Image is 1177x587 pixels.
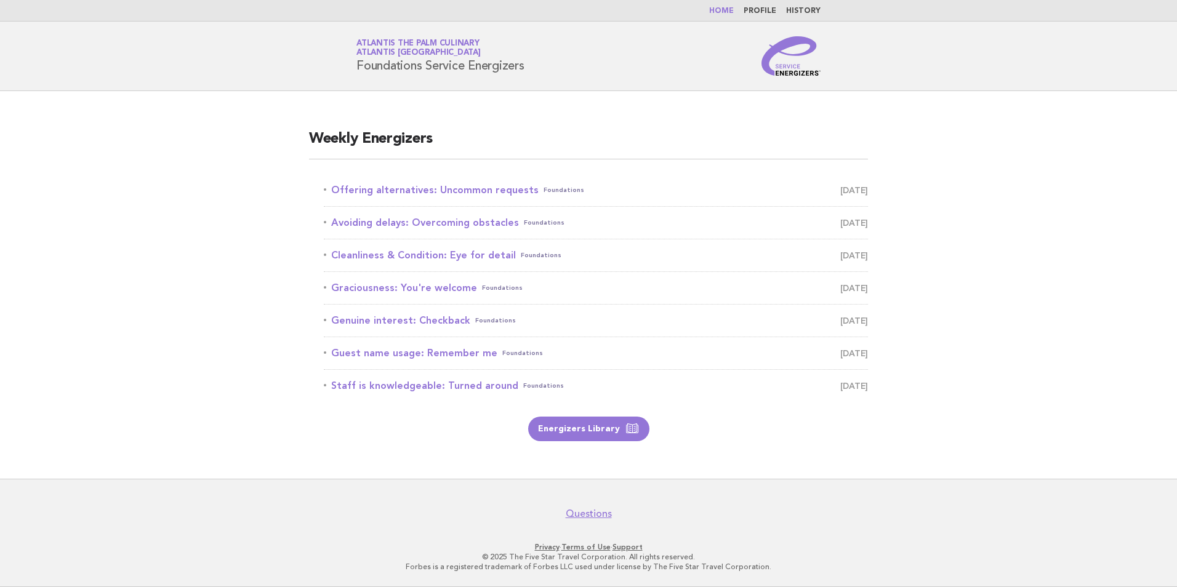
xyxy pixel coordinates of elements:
[475,312,516,329] span: Foundations
[324,247,868,264] a: Cleanliness & Condition: Eye for detailFoundations [DATE]
[356,49,481,57] span: Atlantis [GEOGRAPHIC_DATA]
[786,7,821,15] a: History
[535,543,560,551] a: Privacy
[840,214,868,231] span: [DATE]
[309,129,868,159] h2: Weekly Energizers
[840,247,868,264] span: [DATE]
[840,182,868,199] span: [DATE]
[840,279,868,297] span: [DATE]
[709,7,734,15] a: Home
[324,214,868,231] a: Avoiding delays: Overcoming obstaclesFoundations [DATE]
[212,542,965,552] p: · ·
[761,36,821,76] img: Service Energizers
[521,247,561,264] span: Foundations
[744,7,776,15] a: Profile
[840,312,868,329] span: [DATE]
[324,312,868,329] a: Genuine interest: CheckbackFoundations [DATE]
[523,377,564,394] span: Foundations
[482,279,523,297] span: Foundations
[324,377,868,394] a: Staff is knowledgeable: Turned aroundFoundations [DATE]
[528,417,649,441] a: Energizers Library
[840,345,868,362] span: [DATE]
[212,562,965,572] p: Forbes is a registered trademark of Forbes LLC used under license by The Five Star Travel Corpora...
[561,543,611,551] a: Terms of Use
[324,182,868,199] a: Offering alternatives: Uncommon requestsFoundations [DATE]
[356,39,481,57] a: Atlantis The Palm CulinaryAtlantis [GEOGRAPHIC_DATA]
[324,279,868,297] a: Graciousness: You're welcomeFoundations [DATE]
[502,345,543,362] span: Foundations
[544,182,584,199] span: Foundations
[324,345,868,362] a: Guest name usage: Remember meFoundations [DATE]
[566,508,612,520] a: Questions
[613,543,643,551] a: Support
[356,40,524,72] h1: Foundations Service Energizers
[840,377,868,394] span: [DATE]
[212,552,965,562] p: © 2025 The Five Star Travel Corporation. All rights reserved.
[524,214,564,231] span: Foundations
